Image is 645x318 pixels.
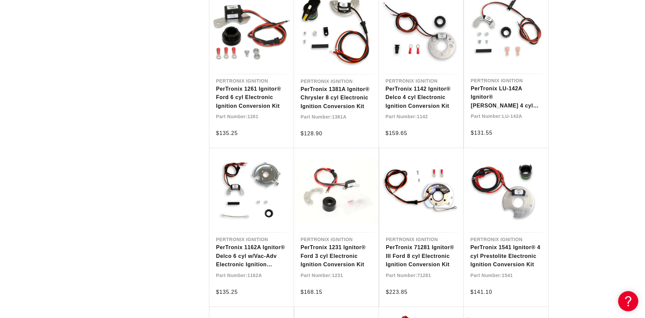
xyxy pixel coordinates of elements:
[216,243,287,269] a: PerTronix 1162A Ignitor® Delco 6 cyl w/Vac-Adv Electronic Ignition Conversion Kit
[471,84,542,110] a: PerTronix LU-142A Ignitor® [PERSON_NAME] 4 cyl (25) Electronic Ignition Conversion Kit
[386,243,457,269] a: PerTronix 71281 Ignitor® III Ford 8 cyl Electronic Ignition Conversion Kit
[301,85,372,111] a: PerTronix 1381A Ignitor® Chrysler 8 cyl Electronic Ignition Conversion Kit
[216,85,287,110] a: PerTronix 1261 Ignitor® Ford 6 cyl Electronic Ignition Conversion Kit
[386,85,457,110] a: PerTronix 1142 Ignitor® Delco 4 cyl Electronic Ignition Conversion Kit
[301,243,372,269] a: PerTronix 1231 Ignitor® Ford 3 cyl Electronic Ignition Conversion Kit
[470,243,542,269] a: PerTronix 1541 Ignitor® 4 cyl Prestolite Electronic Ignition Conversion Kit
